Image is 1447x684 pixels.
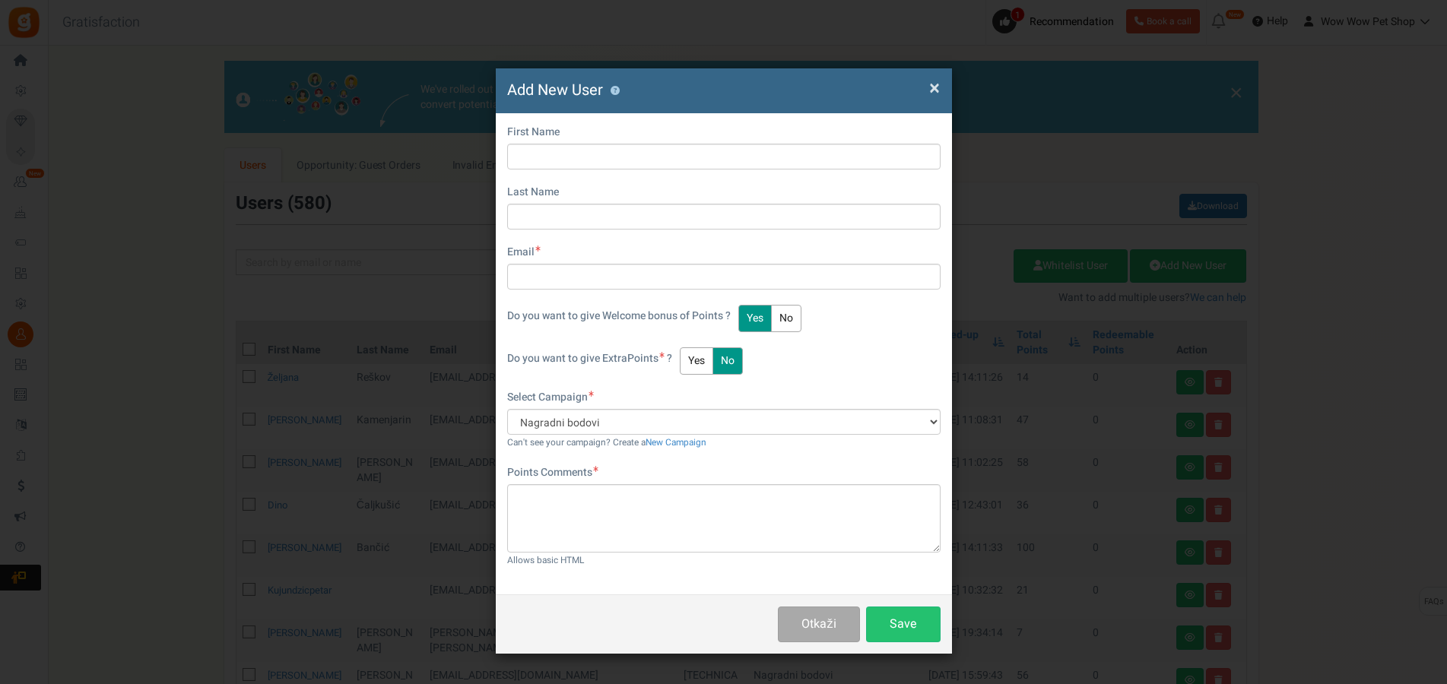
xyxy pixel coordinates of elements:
[738,305,772,332] button: Yes
[507,554,584,567] small: Allows basic HTML
[507,309,731,324] label: Do you want to give Welcome bonus of Points ?
[712,347,743,375] button: No
[507,185,559,200] label: Last Name
[646,436,706,449] a: New Campaign
[507,465,598,480] label: Points Comments
[680,347,713,375] button: Yes
[611,86,620,96] button: ?
[507,390,594,405] label: Select Campaign
[12,6,58,52] button: Open LiveChat chat widget
[667,350,672,366] span: ?
[507,79,603,101] span: Add New User
[507,245,541,260] label: Email
[866,606,941,642] button: Save
[507,350,627,366] span: Do you want to give Extra
[929,74,940,103] span: ×
[778,606,859,642] button: Otkaži
[507,351,672,366] label: Points
[771,305,801,332] button: No
[507,436,706,449] small: Can't see your campaign? Create a
[507,125,560,140] label: First Name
